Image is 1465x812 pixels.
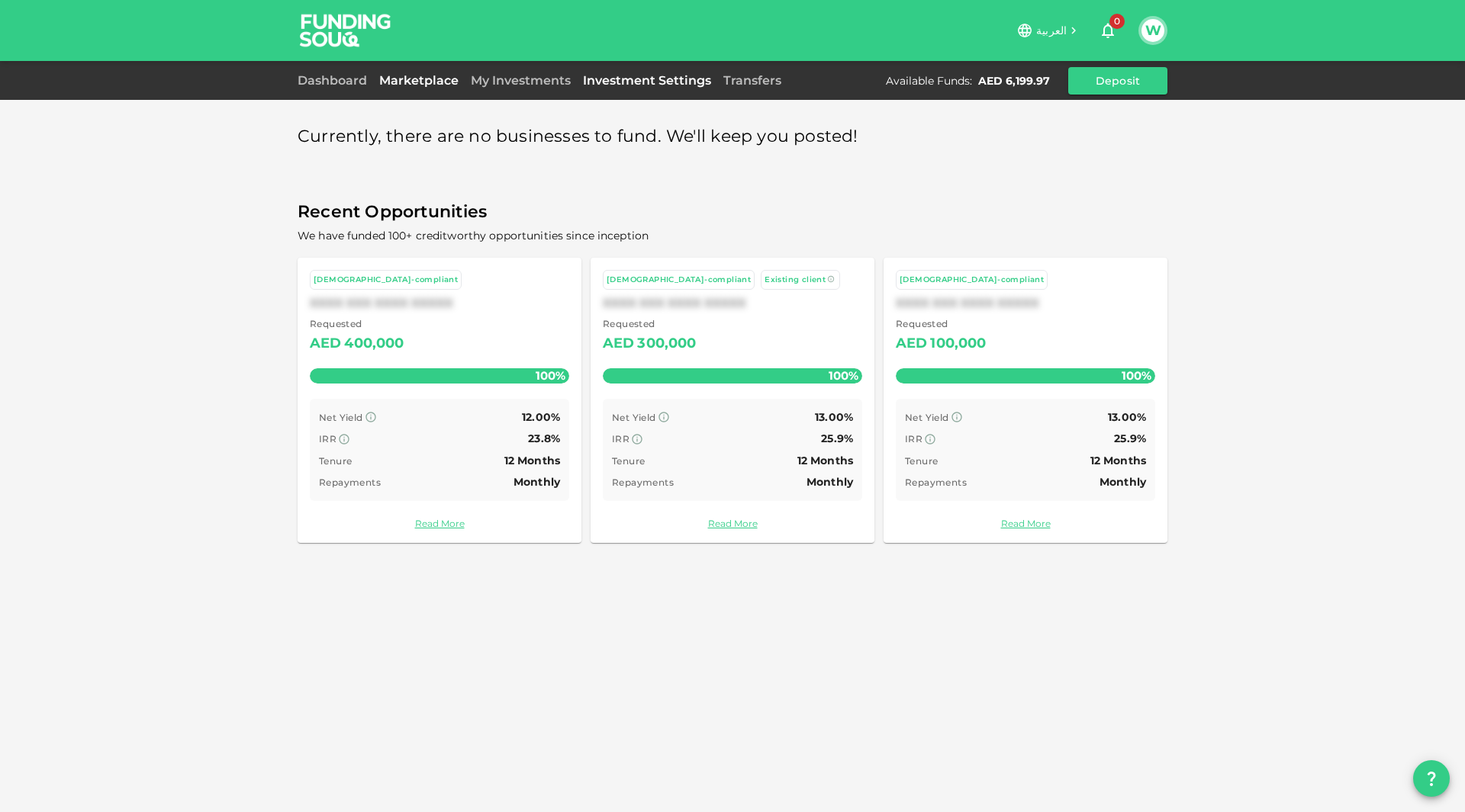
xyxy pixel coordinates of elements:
[591,258,874,543] a: [DEMOGRAPHIC_DATA]-compliant Existing clientXXXX XXX XXXX XXXXX Requested AED300,000100% Net Yiel...
[1100,475,1146,489] span: Monthly
[522,410,560,424] span: 12.00%
[884,258,1167,543] a: [DEMOGRAPHIC_DATA]-compliantXXXX XXX XXXX XXXXX Requested AED100,000100% Net Yield 13.00% IRR 25....
[603,316,697,332] span: Requested
[886,73,972,88] div: Available Funds :
[896,516,1155,531] a: Read More
[815,410,853,424] span: 13.00%
[905,477,967,488] span: Repayments
[978,73,1050,88] div: AED 6,199.97
[310,296,569,310] div: XXXX XXX XXXX XXXXX
[825,364,862,387] span: 100%
[612,412,656,423] span: Net Yield
[603,332,634,356] div: AED
[314,274,458,287] div: [DEMOGRAPHIC_DATA]-compliant
[1109,14,1125,29] span: 0
[607,274,751,287] div: [DEMOGRAPHIC_DATA]-compliant
[310,516,569,531] a: Read More
[577,73,717,88] a: Investment Settings
[504,454,560,467] span: 12 Months
[514,475,560,489] span: Monthly
[1114,432,1146,445] span: 25.9%
[310,332,341,356] div: AED
[298,122,858,152] span: Currently, there are no businesses to fund. We'll keep you posted!
[298,73,373,88] a: Dashboard
[612,477,674,488] span: Repayments
[319,477,381,488] span: Repayments
[896,296,1155,310] div: XXXX XXX XXXX XXXXX
[298,229,649,242] span: We have funded 100+ creditworthy opportunities since inception
[1141,19,1164,42] button: W
[1118,364,1155,387] span: 100%
[612,455,645,467] span: Tenure
[373,73,465,88] a: Marketplace
[1108,410,1146,424] span: 13.00%
[310,316,404,332] span: Requested
[603,296,862,310] div: XXXX XXX XXXX XXXXX
[1068,67,1167,95] button: Deposit
[797,454,853,467] span: 12 Months
[905,412,949,423] span: Net Yield
[1090,454,1146,467] span: 12 Months
[807,475,853,489] span: Monthly
[930,332,986,356] div: 100,000
[319,455,352,467] span: Tenure
[900,274,1044,287] div: [DEMOGRAPHIC_DATA]-compliant
[1413,760,1450,797] button: question
[298,197,1167,227] span: Recent Opportunities
[344,332,404,356] div: 400,000
[821,432,853,445] span: 25.9%
[603,516,862,531] a: Read More
[637,332,696,356] div: 300,000
[465,73,577,88] a: My Investments
[905,433,922,445] span: IRR
[717,73,787,88] a: Transfers
[532,364,569,387] span: 100%
[528,432,560,445] span: 23.8%
[1036,24,1067,37] span: العربية
[896,332,927,356] div: AED
[896,316,987,332] span: Requested
[298,258,581,543] a: [DEMOGRAPHIC_DATA]-compliantXXXX XXX XXXX XXXXX Requested AED400,000100% Net Yield 12.00% IRR 23....
[319,412,363,423] span: Net Yield
[905,455,938,467] span: Tenure
[612,433,629,445] span: IRR
[765,274,826,284] span: Existing client
[319,433,336,445] span: IRR
[1093,15,1123,46] button: 0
